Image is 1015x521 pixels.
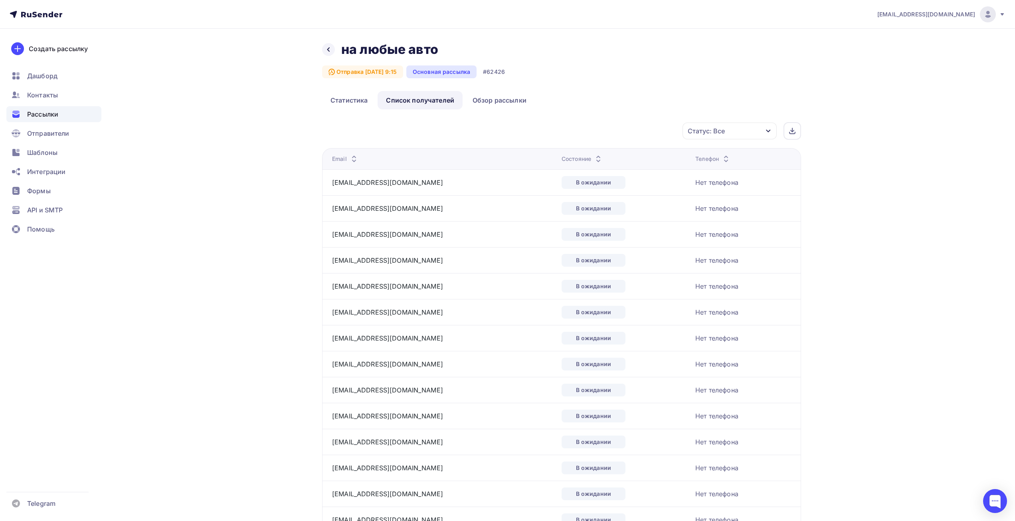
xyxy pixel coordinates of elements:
[406,65,477,78] div: Основная рассылка
[6,183,101,199] a: Формы
[695,155,731,163] div: Телефон
[6,125,101,141] a: Отправители
[562,487,625,500] div: В ожидании
[332,178,443,186] a: [EMAIL_ADDRESS][DOMAIN_NAME]
[695,178,738,187] div: Нет телефона
[695,281,738,291] div: Нет телефона
[332,256,443,264] a: [EMAIL_ADDRESS][DOMAIN_NAME]
[562,436,625,448] div: В ожидании
[29,44,88,53] div: Создать рассылку
[27,499,55,508] span: Telegram
[562,254,625,267] div: В ожидании
[332,334,443,342] a: [EMAIL_ADDRESS][DOMAIN_NAME]
[27,129,69,138] span: Отправители
[27,90,58,100] span: Контакты
[332,155,359,163] div: Email
[6,68,101,84] a: Дашборд
[695,489,738,499] div: Нет телефона
[332,308,443,316] a: [EMAIL_ADDRESS][DOMAIN_NAME]
[332,360,443,368] a: [EMAIL_ADDRESS][DOMAIN_NAME]
[27,205,63,215] span: API и SMTP
[562,410,625,422] div: В ожидании
[6,145,101,160] a: Шаблоны
[332,204,443,212] a: [EMAIL_ADDRESS][DOMAIN_NAME]
[332,282,443,290] a: [EMAIL_ADDRESS][DOMAIN_NAME]
[27,148,57,157] span: Шаблоны
[322,65,403,78] div: Отправка [DATE] 9:15
[695,307,738,317] div: Нет телефона
[27,167,65,176] span: Интеграции
[877,10,975,18] span: [EMAIL_ADDRESS][DOMAIN_NAME]
[332,386,443,394] a: [EMAIL_ADDRESS][DOMAIN_NAME]
[464,91,535,109] a: Обзор рассылки
[332,230,443,238] a: [EMAIL_ADDRESS][DOMAIN_NAME]
[562,155,603,163] div: Состояние
[695,437,738,447] div: Нет телефона
[562,306,625,319] div: В ожидании
[562,462,625,474] div: В ожидании
[332,438,443,446] a: [EMAIL_ADDRESS][DOMAIN_NAME]
[27,224,55,234] span: Помощь
[562,202,625,215] div: В ожидании
[332,464,443,472] a: [EMAIL_ADDRESS][DOMAIN_NAME]
[562,358,625,370] div: В ожидании
[27,186,51,196] span: Формы
[322,91,376,109] a: Статистика
[562,332,625,345] div: В ожидании
[695,385,738,395] div: Нет телефона
[562,280,625,293] div: В ожидании
[695,359,738,369] div: Нет телефона
[332,490,443,498] a: [EMAIL_ADDRESS][DOMAIN_NAME]
[695,204,738,213] div: Нет телефона
[877,6,1005,22] a: [EMAIL_ADDRESS][DOMAIN_NAME]
[341,42,438,57] h2: на любые авто
[695,333,738,343] div: Нет телефона
[6,87,101,103] a: Контакты
[378,91,463,109] a: Список получателей
[695,463,738,473] div: Нет телефона
[332,412,443,420] a: [EMAIL_ADDRESS][DOMAIN_NAME]
[562,228,625,241] div: В ожидании
[688,126,725,136] div: Статус: Все
[562,176,625,189] div: В ожидании
[695,230,738,239] div: Нет телефона
[6,106,101,122] a: Рассылки
[682,122,777,140] button: Статус: Все
[27,71,57,81] span: Дашборд
[695,256,738,265] div: Нет телефона
[695,411,738,421] div: Нет телефона
[483,68,505,76] div: #62426
[27,109,58,119] span: Рассылки
[562,384,625,396] div: В ожидании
